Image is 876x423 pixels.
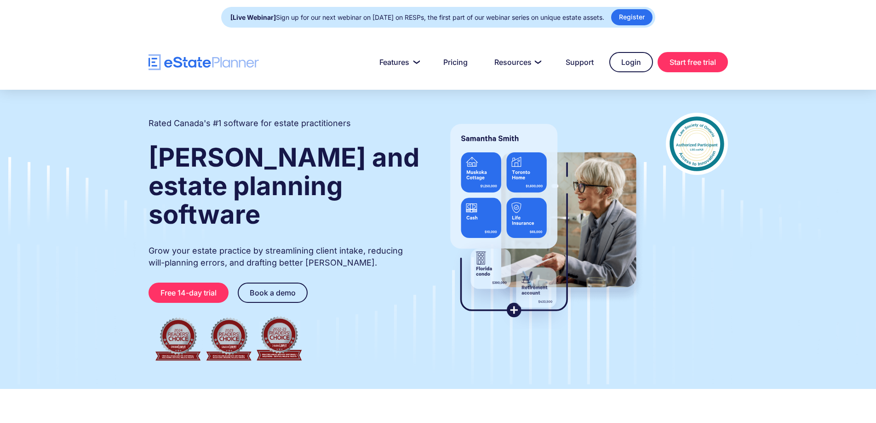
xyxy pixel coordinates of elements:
[230,13,276,21] strong: [Live Webinar]
[368,53,428,71] a: Features
[149,245,421,269] p: Grow your estate practice by streamlining client intake, reducing will-planning errors, and draft...
[658,52,728,72] a: Start free trial
[149,117,351,129] h2: Rated Canada's #1 software for estate practitioners
[432,53,479,71] a: Pricing
[555,53,605,71] a: Support
[609,52,653,72] a: Login
[149,54,259,70] a: home
[483,53,550,71] a: Resources
[611,9,653,25] a: Register
[149,283,229,303] a: Free 14-day trial
[238,283,308,303] a: Book a demo
[439,113,647,329] img: estate planner showing wills to their clients, using eState Planner, a leading estate planning so...
[230,11,604,24] div: Sign up for our next webinar on [DATE] on RESPs, the first part of our webinar series on unique e...
[149,142,419,230] strong: [PERSON_NAME] and estate planning software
